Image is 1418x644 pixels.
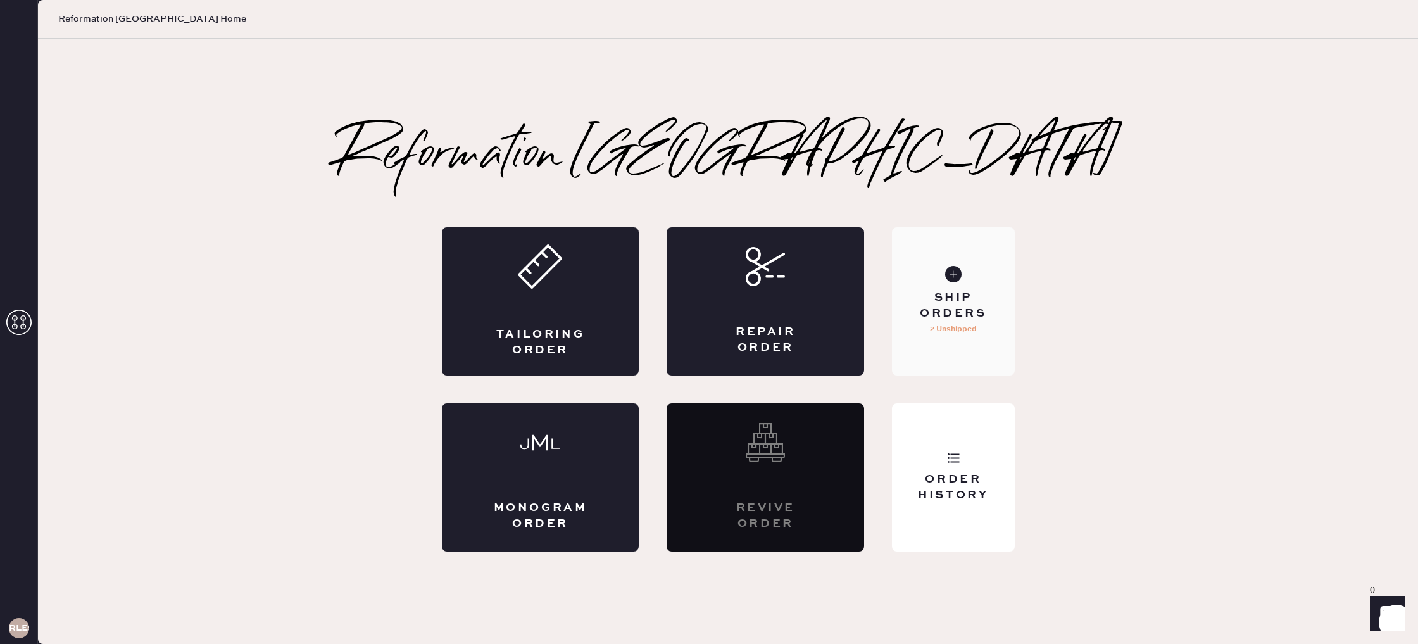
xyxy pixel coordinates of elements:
div: Revive order [717,500,813,532]
div: Repair Order [717,324,813,356]
div: Ship Orders [902,290,1004,322]
iframe: Front Chat [1358,587,1412,641]
h2: Reformation [GEOGRAPHIC_DATA] [337,131,1120,182]
div: Monogram Order [493,500,589,532]
div: Order History [902,472,1004,503]
p: 2 Unshipped [930,322,977,337]
div: Tailoring Order [493,327,589,358]
span: Reformation [GEOGRAPHIC_DATA] Home [58,13,246,25]
h3: RLESA [9,624,29,633]
div: Interested? Contact us at care@hemster.co [667,403,864,552]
